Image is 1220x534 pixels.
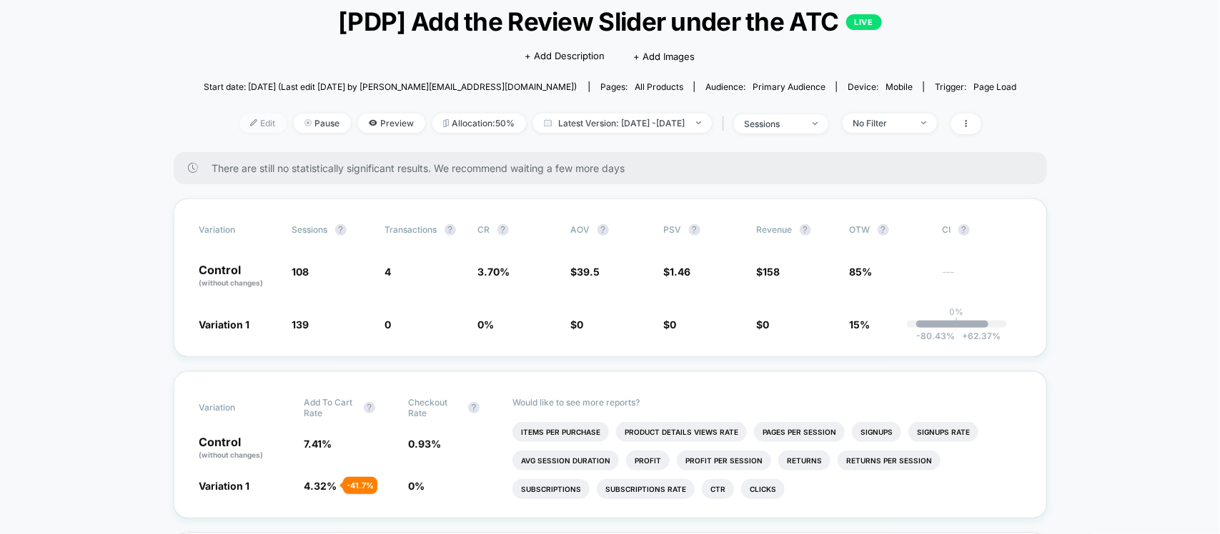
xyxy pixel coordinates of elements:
div: Pages: [600,81,683,92]
span: $ [664,318,677,331]
span: 3.70 % [478,266,510,278]
span: Start date: [DATE] (Last edit [DATE] by [PERSON_NAME][EMAIL_ADDRESS][DOMAIN_NAME]) [204,81,577,92]
span: 4 [385,266,392,278]
span: $ [571,318,584,331]
div: Trigger: [935,81,1016,92]
span: PSV [664,224,682,235]
div: - 41.7 % [343,477,377,494]
img: end [304,119,312,126]
span: 4.32 % [304,480,337,492]
li: Subscriptions [512,479,590,499]
span: + [962,331,968,341]
span: 0 [670,318,677,331]
span: 158 [763,266,780,278]
span: all products [635,81,683,92]
span: Transactions [385,224,437,235]
span: 0 [385,318,392,331]
li: Ctr [702,479,734,499]
img: calendar [544,119,552,126]
span: | [719,114,734,134]
li: Signups [852,422,901,442]
span: Variation [199,224,278,236]
button: ? [335,224,347,236]
span: Primary Audience [753,81,825,92]
span: 0 % [408,480,425,492]
span: 85% [850,266,873,278]
span: Sessions [292,224,328,235]
span: Variation 1 [199,318,250,331]
span: 7.41 % [304,438,332,450]
button: ? [800,224,811,236]
span: Device: [836,81,923,92]
span: 39.5 [577,266,600,278]
span: AOV [571,224,590,235]
span: There are still no statistically significant results. We recommend waiting a few more days [212,162,1018,174]
li: Returns [778,450,830,470]
span: Pause [294,114,351,133]
span: Preview [358,114,425,133]
p: 0% [950,306,964,317]
button: ? [364,402,375,413]
button: ? [958,224,970,236]
li: Product Details Views Rate [616,422,747,442]
img: end [921,121,926,124]
span: Variation [199,397,278,418]
span: (without changes) [199,278,264,287]
img: end [696,121,701,124]
span: 139 [292,318,309,331]
span: 1.46 [670,266,691,278]
span: Page Load [973,81,1016,92]
p: LIVE [846,14,882,30]
span: 15% [850,318,871,331]
span: 0 [577,318,584,331]
li: Signups Rate [908,422,978,442]
div: Audience: [705,81,825,92]
button: ? [445,224,456,236]
li: Clicks [741,479,785,499]
span: $ [571,266,600,278]
span: + Add Images [634,51,695,62]
span: (without changes) [199,450,264,459]
span: 0 % [478,318,495,331]
img: rebalance [443,119,449,127]
span: 0 [763,318,770,331]
button: ? [468,402,480,413]
div: No Filter [853,118,911,129]
span: $ [757,318,770,331]
p: | [956,317,958,328]
li: Profit [626,450,670,470]
span: Checkout Rate [408,397,461,418]
span: Latest Version: [DATE] - [DATE] [533,114,712,133]
li: Profit Per Session [677,450,771,470]
img: end [813,122,818,125]
span: + Add Description [525,49,605,64]
span: CR [478,224,490,235]
li: Items Per Purchase [512,422,609,442]
span: 108 [292,266,309,278]
li: Returns Per Session [838,450,941,470]
button: ? [597,224,609,236]
span: 0.93 % [408,438,441,450]
li: Subscriptions Rate [597,479,695,499]
span: 62.37 % [955,331,1001,341]
span: Revenue [757,224,793,235]
span: mobile [886,81,913,92]
li: Avg Session Duration [512,450,619,470]
p: Control [199,436,289,460]
div: sessions [745,119,802,129]
span: Allocation: 50% [432,114,526,133]
img: edit [250,119,257,126]
span: CI [943,224,1021,236]
span: $ [664,266,691,278]
span: OTW [850,224,928,236]
p: Control [199,264,278,288]
span: -80.43 % [916,331,955,341]
button: ? [878,224,889,236]
span: $ [757,266,780,278]
span: Add To Cart Rate [304,397,357,418]
button: ? [689,224,700,236]
span: Edit [239,114,287,133]
li: Pages Per Session [754,422,845,442]
span: [PDP] Add the Review Slider under the ATC [244,6,976,36]
button: ? [497,224,509,236]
